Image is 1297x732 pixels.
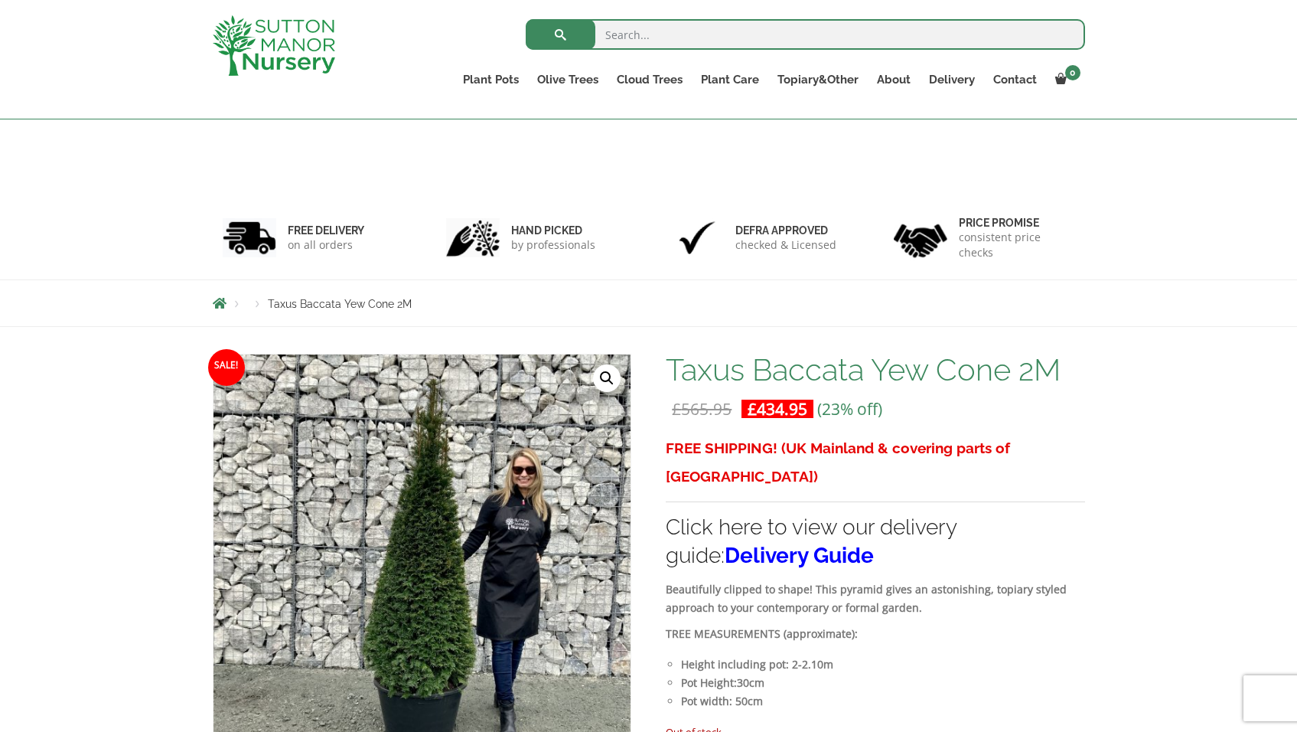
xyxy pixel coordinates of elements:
h6: FREE DELIVERY [288,224,364,237]
img: 2.jpg [446,218,500,257]
h3: FREE SHIPPING! (UK Mainland & covering parts of [GEOGRAPHIC_DATA]) [666,434,1084,491]
strong: TREE MEASUREMENTS (approximate): [666,626,858,641]
a: Olive Trees [528,69,608,90]
p: consistent price checks [959,230,1075,260]
input: Search... [526,19,1085,50]
p: on all orders [288,237,364,253]
p: by professionals [511,237,595,253]
strong: Beautifully clipped to shape! This pyramid gives an astonishing, topiary styled approach to your ... [666,582,1067,615]
a: Topiary&Other [768,69,868,90]
span: (23% off) [817,398,882,420]
bdi: 434.95 [748,398,807,420]
a: Delivery [920,69,984,90]
span: £ [748,398,757,420]
h6: Price promise [959,216,1075,230]
img: 3.jpg [670,218,724,257]
a: Plant Care [692,69,768,90]
h6: hand picked [511,224,595,237]
a: Cloud Trees [608,69,692,90]
bdi: 565.95 [672,398,732,420]
a: Contact [984,69,1046,90]
img: 1.jpg [223,218,276,257]
strong: Height including pot: 2-2.10m [681,657,833,672]
a: View full-screen image gallery [593,364,621,392]
img: logo [213,15,335,76]
h6: Defra approved [735,224,836,237]
h3: Click here to view our delivery guide: [666,513,1084,570]
a: Delivery Guide [725,543,874,568]
span: Taxus Baccata Yew Cone 2M [268,298,412,310]
strong: Pot width: 50cm [681,694,763,708]
a: 0 [1046,69,1085,90]
span: Sale! [208,349,245,386]
strong: Pot Height:30cm [681,675,764,690]
img: 4.jpg [894,214,947,261]
p: checked & Licensed [735,237,836,253]
span: £ [672,398,681,420]
nav: Breadcrumbs [213,297,1085,309]
h1: Taxus Baccata Yew Cone 2M [666,354,1084,386]
span: 0 [1065,65,1080,80]
a: Plant Pots [454,69,528,90]
a: About [868,69,920,90]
